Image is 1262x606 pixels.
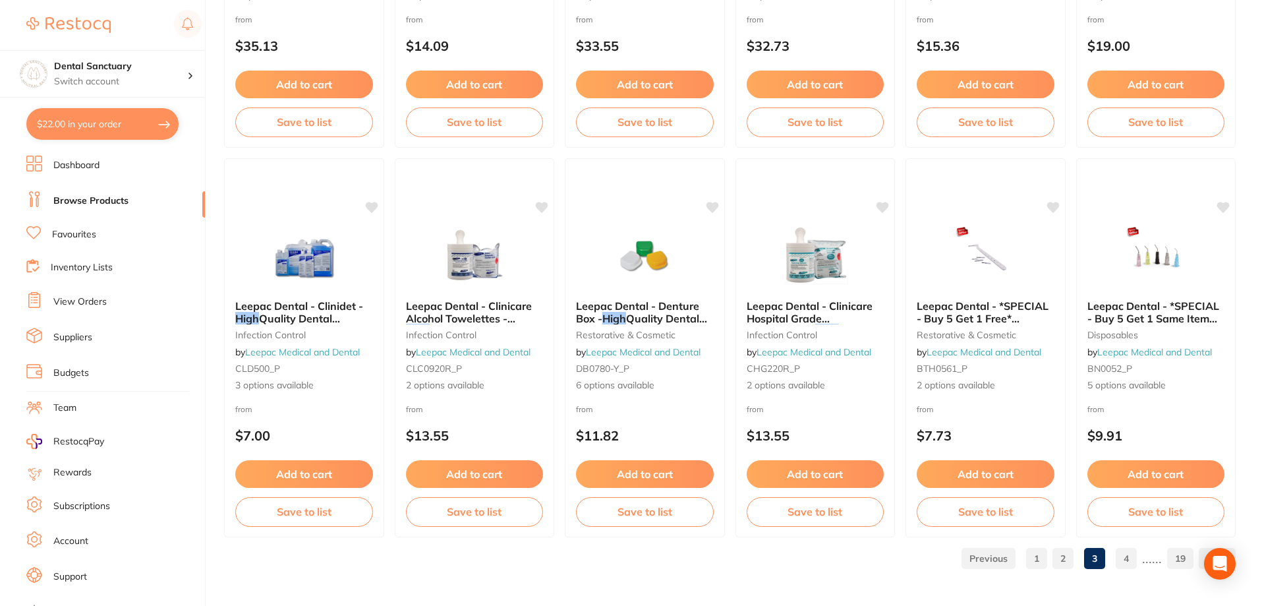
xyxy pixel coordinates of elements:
b: Leepac Dental - *SPECIAL - Buy 5 Get 1 Same Item Free* Disposable Pre-Bent Needle Tips - High Qua... [1087,300,1225,324]
a: 3 [1084,545,1105,572]
span: by [235,346,360,358]
a: Dashboard [53,159,100,172]
img: Leepac Dental - *SPECIAL - Buy 5 Get 1 Same Item Free* Disposable Pre-Bent Needle Tips - High Qua... [1113,224,1199,289]
span: from [406,404,423,414]
p: ...... [1142,551,1162,566]
img: Leepac Dental - Clinicare Alcohol Towelettes - High Quality Dental Product [432,224,517,289]
em: High [235,312,259,325]
b: Leepac Dental - Clinicare Alcohol Towelettes - High Quality Dental Product [406,300,544,324]
button: Add to cart [917,460,1054,488]
button: Save to list [235,497,373,526]
p: $13.55 [747,428,884,443]
a: View Orders [53,295,107,309]
button: Add to cart [747,460,884,488]
a: Restocq Logo [26,10,111,40]
p: $32.73 [747,38,884,53]
a: Leepac Medical and Dental [1097,346,1212,358]
div: Open Intercom Messenger [1204,548,1236,580]
button: Add to cart [235,460,373,488]
img: Leepac Dental - *SPECIAL - Buy 5 Get 1 Free* Composite Brush And Brush Tips - High Quality Dental... [942,224,1028,289]
span: 5 options available [1087,379,1225,392]
button: Save to list [576,497,714,526]
span: by [917,346,1041,358]
span: Quality Dental Product [576,312,707,337]
a: Suppliers [53,331,92,344]
a: Inventory Lists [51,261,113,274]
span: by [747,346,871,358]
span: from [1087,15,1104,24]
p: $19.00 [1087,38,1225,53]
a: Subscriptions [53,500,110,513]
span: Leepac Dental - Clinicare Hospital Grade Disinfectant - [747,299,873,337]
span: 2 options available [747,379,884,392]
a: Rewards [53,466,92,479]
button: $22.00 in your order [26,108,179,140]
button: Add to cart [406,71,544,98]
button: Save to list [235,107,373,136]
button: Add to cart [1087,460,1225,488]
span: from [235,404,252,414]
a: Budgets [53,367,89,380]
span: from [747,404,764,414]
span: Quality Dental Product [235,312,340,337]
span: from [917,15,934,24]
a: Leepac Medical and Dental [245,346,360,358]
small: restorative & cosmetic [576,330,714,340]
p: $9.91 [1087,428,1225,443]
span: 2 options available [406,379,544,392]
a: Team [53,402,76,415]
p: $7.00 [235,428,373,443]
a: Leepac Medical and Dental [416,346,531,358]
span: 3 options available [235,379,373,392]
em: High [602,312,626,325]
a: Leepac Medical and Dental [927,346,1041,358]
a: Account [53,535,88,548]
a: Support [53,570,87,584]
b: Leepac Dental - Denture Box - High Quality Dental Product [576,300,714,324]
button: Save to list [917,107,1054,136]
a: RestocqPay [26,434,104,449]
span: from [576,404,593,414]
button: Save to list [1087,107,1225,136]
button: Add to cart [1087,71,1225,98]
span: RestocqPay [53,435,104,448]
span: 6 options available [576,379,714,392]
img: Leepac Dental - Clinicare Hospital Grade Disinfectant - High Quality Dental Product [772,224,858,289]
span: by [576,346,701,358]
em: High [815,324,839,337]
a: 4 [1116,545,1137,572]
a: Favourites [52,228,96,241]
button: Save to list [747,107,884,136]
img: Dental Sanctuary [20,61,47,87]
span: by [406,346,531,358]
button: Save to list [747,497,884,526]
span: Leepac Dental - Clinicare Alcohol Towelettes - [406,299,532,324]
span: from [406,15,423,24]
button: Add to cart [406,460,544,488]
p: Switch account [54,75,187,88]
img: RestocqPay [26,434,42,449]
a: Leepac Medical and Dental [757,346,871,358]
button: Save to list [406,497,544,526]
button: Save to list [406,107,544,136]
span: from [235,15,252,24]
button: Add to cart [576,460,714,488]
button: Add to cart [747,71,884,98]
p: $13.55 [406,428,544,443]
small: infection control [406,330,544,340]
button: Save to list [576,107,714,136]
small: infection control [235,330,373,340]
p: $33.55 [576,38,714,53]
span: DB0780-Y_P [576,363,629,375]
span: BTH0561_P [917,363,967,375]
a: Leepac Medical and Dental [586,346,701,358]
span: Leepac Dental - *SPECIAL - Buy 5 Get 1 Same Item Free* Disposable Pre-Bent Needle Tips - [1087,299,1220,349]
img: Restocq Logo [26,17,111,33]
button: Add to cart [576,71,714,98]
p: $14.09 [406,38,544,53]
span: CHG220R_P [747,363,800,375]
span: CLC0920R_P [406,363,462,375]
button: Save to list [1087,497,1225,526]
button: Save to list [917,497,1054,526]
p: $15.36 [917,38,1054,53]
